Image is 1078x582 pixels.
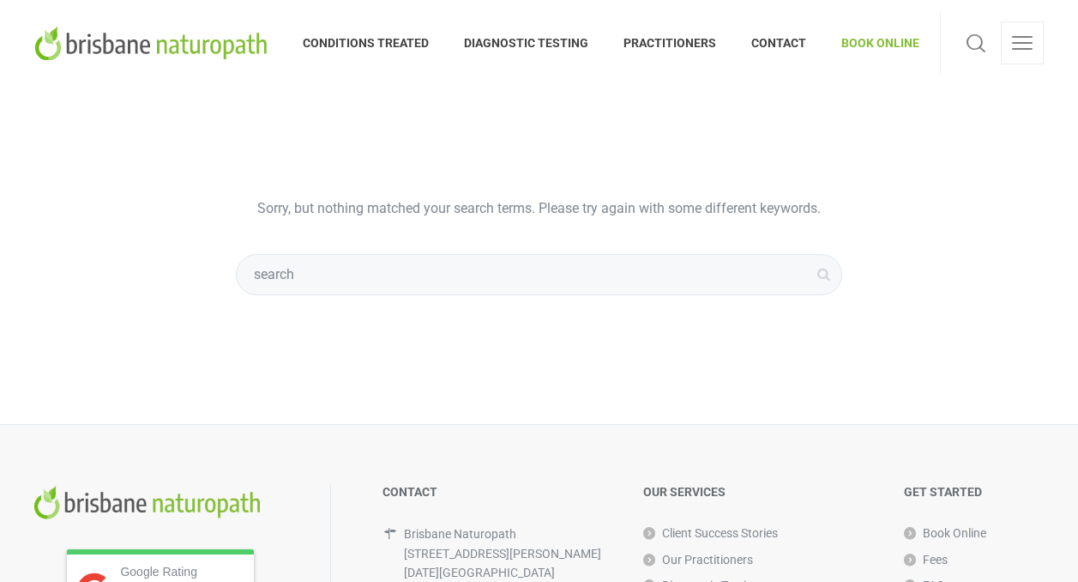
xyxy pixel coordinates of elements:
[303,29,447,57] span: CONDITIONS TREATED
[382,485,609,500] h5: CONTACT
[447,29,606,57] span: DIAGNOSTIC TESTING
[734,13,824,73] a: CONTACT
[236,254,841,295] input: search
[120,563,245,580] div: Google Rating
[34,26,274,60] img: Brisbane Naturopath
[34,13,274,73] a: Brisbane Naturopath
[606,13,734,73] a: PRACTITIONERS
[606,29,734,57] span: PRACTITIONERS
[303,13,447,73] a: CONDITIONS TREATED
[34,485,262,519] img: Brisbane Naturopath Logo
[734,29,824,57] span: CONTACT
[824,29,919,57] span: BOOK ONLINE
[404,524,609,582] div: Brisbane Naturopath [STREET_ADDRESS][PERSON_NAME] [DATE][GEOGRAPHIC_DATA]
[34,197,1044,220] p: Sorry, but nothing matched your search terms. Please try again with some different keywords.
[447,13,606,73] a: DIAGNOSTIC TESTING
[904,520,986,546] a: Book Online
[904,485,1044,500] h5: GET STARTED
[643,485,870,500] h5: OUR SERVICES
[904,547,948,573] a: Fees
[643,547,753,573] a: Our Practitioners
[643,520,778,546] a: Client Success Stories
[824,13,919,73] a: BOOK ONLINE
[961,21,991,64] a: Search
